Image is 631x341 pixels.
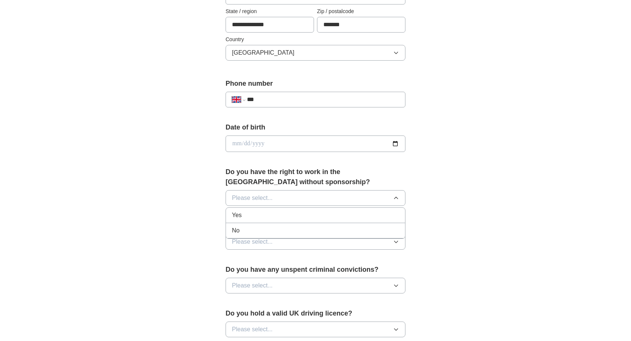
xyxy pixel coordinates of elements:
button: Please select... [226,278,405,293]
button: Please select... [226,322,405,337]
button: Please select... [226,234,405,250]
label: Date of birth [226,122,405,133]
span: Please select... [232,281,273,290]
button: [GEOGRAPHIC_DATA] [226,45,405,61]
button: Please select... [226,190,405,206]
span: Please select... [232,194,273,203]
span: Please select... [232,325,273,334]
label: Do you have the right to work in the [GEOGRAPHIC_DATA] without sponsorship? [226,167,405,187]
label: Phone number [226,79,405,89]
span: [GEOGRAPHIC_DATA] [232,48,295,57]
label: State / region [226,7,314,15]
label: Country [226,36,405,43]
span: Yes [232,211,242,220]
span: No [232,226,239,235]
label: Zip / postalcode [317,7,405,15]
label: Do you have any unspent criminal convictions? [226,265,405,275]
span: Please select... [232,237,273,246]
label: Do you hold a valid UK driving licence? [226,308,405,319]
